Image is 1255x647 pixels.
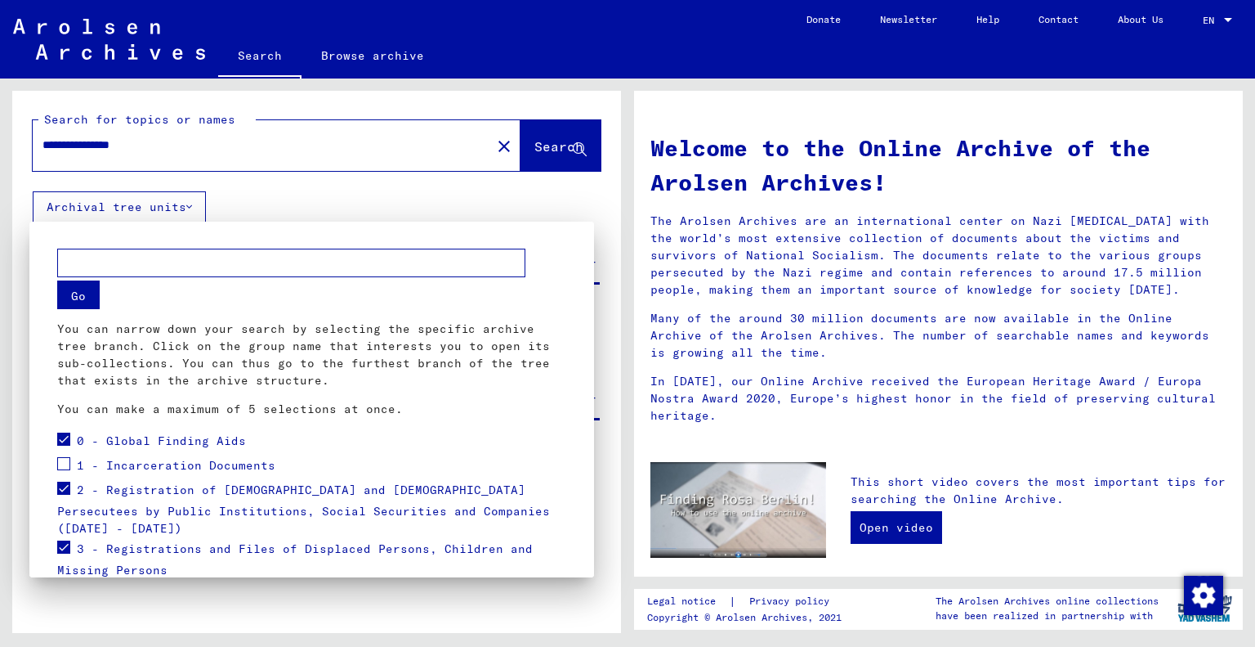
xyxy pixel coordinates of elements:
p: You can make a maximum of 5 selections at once. [57,401,566,418]
span: 2 - Registration of [DEMOGRAPHIC_DATA] and [DEMOGRAPHIC_DATA] Persecutees by Public Institutions,... [57,483,550,537]
span: 0 - Global Finding Aids [77,434,246,448]
span: 1 - Incarceration Documents [77,458,275,473]
img: Change consent [1184,576,1223,615]
div: Change consent [1183,575,1222,614]
span: 3 - Registrations and Files of Displaced Persons, Children and Missing Persons [57,541,533,578]
button: Go [57,281,100,309]
p: You can narrow down your search by selecting the specific archive tree branch. Click on the group... [57,321,566,389]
